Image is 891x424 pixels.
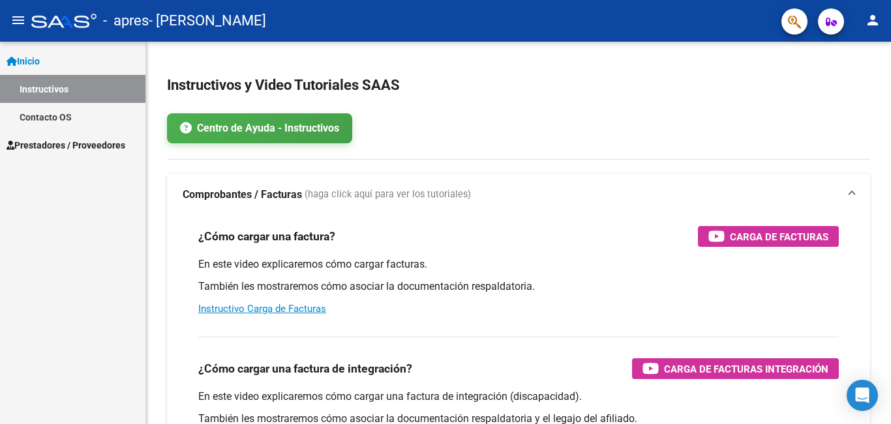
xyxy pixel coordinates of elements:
[167,113,352,143] a: Centro de Ayuda - Instructivos
[198,389,839,404] p: En este video explicaremos cómo cargar una factura de integración (discapacidad).
[10,12,26,28] mat-icon: menu
[664,361,828,377] span: Carga de Facturas Integración
[167,174,870,216] mat-expansion-panel-header: Comprobantes / Facturas (haga click aquí para ver los tutoriales)
[198,279,839,294] p: También les mostraremos cómo asociar la documentación respaldatoria.
[7,54,40,68] span: Inicio
[865,12,881,28] mat-icon: person
[183,188,302,202] strong: Comprobantes / Facturas
[7,138,125,152] span: Prestadores / Proveedores
[167,73,870,98] h2: Instructivos y Video Tutoriales SAAS
[305,188,471,202] span: (haga click aquí para ver los tutoriales)
[198,257,839,272] p: En este video explicaremos cómo cargar facturas.
[632,358,839,379] button: Carga de Facturas Integración
[149,7,266,35] span: - [PERSON_NAME]
[730,229,828,245] span: Carga de Facturas
[198,303,326,315] a: Instructivo Carga de Facturas
[198,227,335,246] h3: ¿Cómo cargar una factura?
[103,7,149,35] span: - apres
[847,380,878,411] div: Open Intercom Messenger
[198,360,412,378] h3: ¿Cómo cargar una factura de integración?
[698,226,839,247] button: Carga de Facturas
